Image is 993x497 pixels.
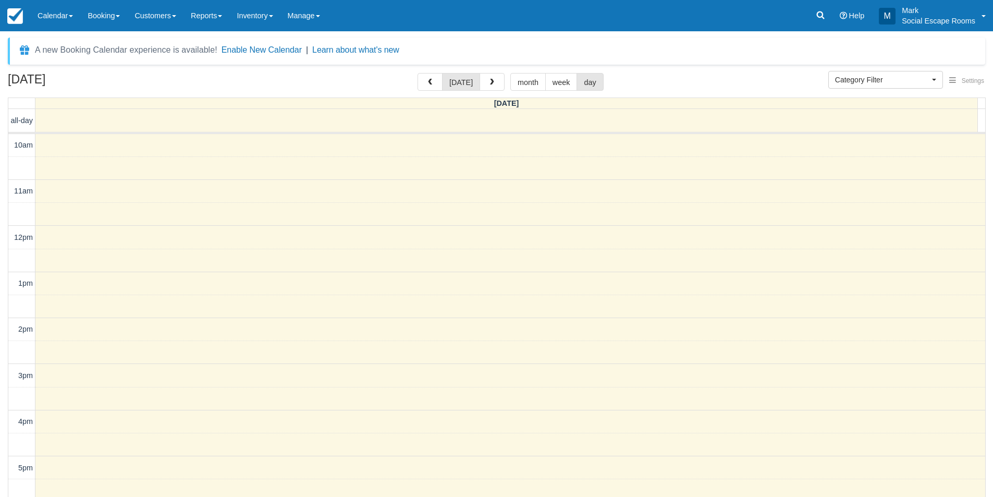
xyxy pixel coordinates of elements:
span: Settings [962,77,984,84]
button: [DATE] [442,73,480,91]
button: Enable New Calendar [222,45,302,55]
span: 10am [14,141,33,149]
button: Category Filter [828,71,943,89]
button: month [510,73,546,91]
span: 1pm [18,279,33,287]
span: 12pm [14,233,33,241]
span: all-day [11,116,33,125]
span: [DATE] [494,99,519,107]
div: M [879,8,896,25]
i: Help [840,12,847,19]
button: week [545,73,578,91]
p: Mark [902,5,975,16]
img: checkfront-main-nav-mini-logo.png [7,8,23,24]
a: Learn about what's new [312,45,399,54]
span: 4pm [18,417,33,426]
span: 5pm [18,464,33,472]
p: Social Escape Rooms [902,16,975,26]
span: 3pm [18,371,33,380]
button: day [577,73,603,91]
h2: [DATE] [8,73,140,92]
div: A new Booking Calendar experience is available! [35,44,217,56]
span: | [306,45,308,54]
span: Help [849,11,865,20]
button: Settings [943,74,990,89]
span: 11am [14,187,33,195]
span: 2pm [18,325,33,333]
span: Category Filter [835,75,929,85]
